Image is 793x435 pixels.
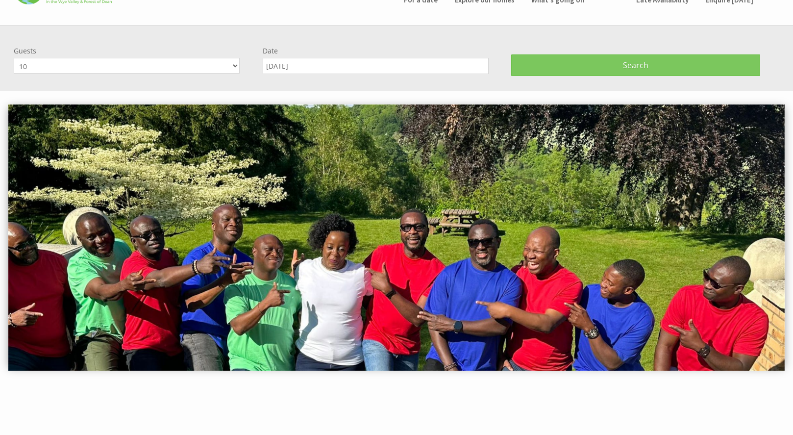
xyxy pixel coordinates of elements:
[14,46,240,55] label: Guests
[511,54,760,76] button: Search
[263,58,489,74] input: Arrival Date
[263,46,489,55] label: Date
[623,60,648,71] span: Search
